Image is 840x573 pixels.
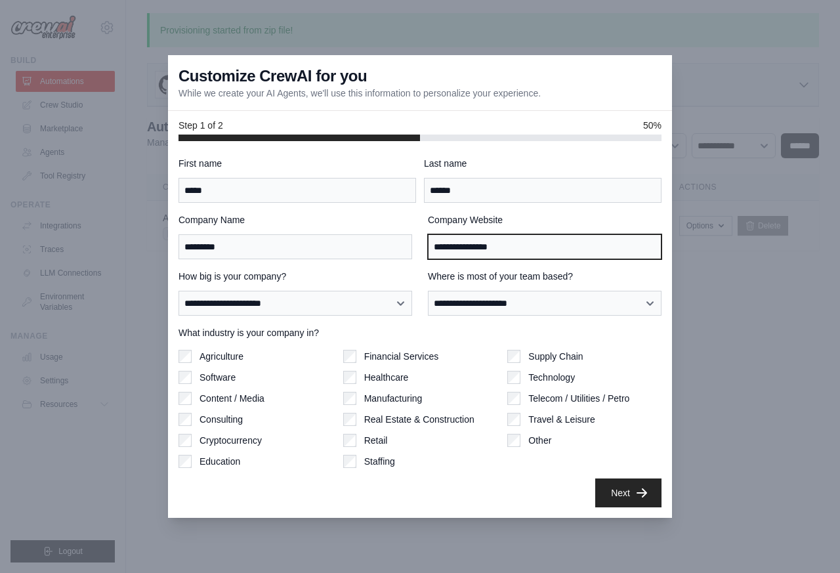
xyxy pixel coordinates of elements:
label: How big is your company? [178,270,412,283]
label: Manufacturing [364,392,423,405]
label: Content / Media [199,392,264,405]
button: Next [595,478,661,507]
span: 50% [643,119,661,132]
p: While we create your AI Agents, we'll use this information to personalize your experience. [178,87,541,100]
label: Travel & Leisure [528,413,595,426]
span: Step 1 of 2 [178,119,223,132]
h3: Customize CrewAI for you [178,66,367,87]
label: Agriculture [199,350,243,363]
label: Where is most of your team based? [428,270,661,283]
label: Supply Chain [528,350,583,363]
label: Cryptocurrency [199,434,262,447]
label: Software [199,371,236,384]
label: First name [178,157,416,170]
label: Last name [424,157,661,170]
label: Company Website [428,213,661,226]
label: Consulting [199,413,243,426]
label: Real Estate & Construction [364,413,474,426]
label: Education [199,455,240,468]
label: Healthcare [364,371,409,384]
label: Other [528,434,551,447]
label: Financial Services [364,350,439,363]
label: Retail [364,434,388,447]
label: What industry is your company in? [178,326,661,339]
label: Staffing [364,455,395,468]
label: Company Name [178,213,412,226]
label: Telecom / Utilities / Petro [528,392,629,405]
label: Technology [528,371,575,384]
